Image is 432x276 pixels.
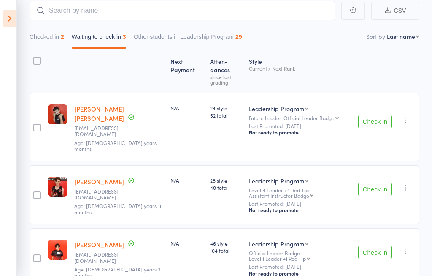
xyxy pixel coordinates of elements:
img: image1732262978.png [48,104,67,124]
button: Checked in2 [30,29,64,49]
div: Leadership Program [249,177,304,185]
small: Last Promoted: [DATE] [249,123,351,129]
button: Other students in Leadership Program29 [134,29,242,49]
button: Check in [358,115,392,128]
div: since last grading [210,74,242,85]
button: Check in [358,183,392,196]
span: 104 total [210,247,242,254]
div: Future Leader [249,115,351,120]
span: Age: [DEMOGRAPHIC_DATA] years 11 months [74,202,161,215]
div: Current / Next Rank [249,66,351,71]
img: image1709349299.png [48,177,67,197]
span: 46 style [210,240,242,247]
div: Level 1 Leader +1 Red Tip [249,256,306,261]
small: Last Promoted: [DATE] [249,201,351,207]
small: simonhumphreys80@yahoo.com.au [74,125,129,137]
span: 24 style [210,104,242,112]
a: [PERSON_NAME] [74,240,124,249]
a: [PERSON_NAME] [PERSON_NAME] [74,104,124,123]
div: N/A [170,240,203,247]
div: Leadership Program [249,240,304,248]
div: Style [246,53,355,89]
a: [PERSON_NAME] [74,177,124,186]
div: 29 [235,33,242,40]
img: image1718617904.png [48,240,67,260]
button: Waiting to check in3 [72,29,126,49]
small: Last Promoted: [DATE] [249,264,351,270]
div: N/A [170,177,203,184]
span: Age: [DEMOGRAPHIC_DATA] years 1 months [74,139,159,152]
div: Next Payment [167,53,207,89]
label: Sort by [366,32,385,41]
div: N/A [170,104,203,112]
button: Check in [358,246,392,259]
span: 28 style [210,177,242,184]
div: Leadership Program [249,104,304,113]
div: Atten­dances [207,53,246,89]
div: Official Leader Badge [283,115,335,120]
div: Official Leader Badge [249,250,351,261]
div: Last name [387,32,415,41]
span: 52 total [210,112,242,119]
small: hompr.2@gmail.com [74,189,129,201]
div: 2 [61,33,64,40]
button: CSV [371,2,419,20]
small: manpreetsingh401@gmail.com [74,251,129,264]
span: 40 total [210,184,242,191]
div: Not ready to promote [249,129,351,136]
div: Assistant Instructor Badge [249,193,309,198]
input: Search by name [30,1,335,20]
div: Not ready to promote [249,207,351,213]
div: 3 [123,33,126,40]
div: Level 4 Leader +4 Red Tips [249,187,351,198]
